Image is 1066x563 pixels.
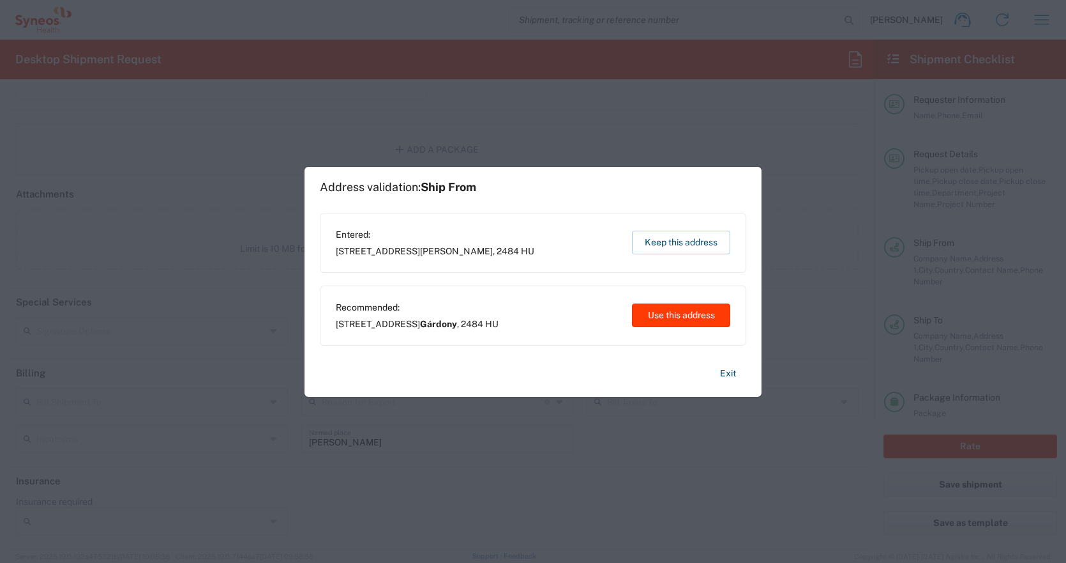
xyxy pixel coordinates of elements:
[461,319,483,329] span: 2484
[336,229,534,240] span: Entered:
[521,246,534,256] span: HU
[336,318,499,330] span: [STREET_ADDRESS] ,
[421,180,476,194] span: Ship From
[336,302,499,313] span: Recommended:
[632,231,730,254] button: Keep this address
[632,304,730,327] button: Use this address
[320,180,476,194] h1: Address validation:
[485,319,499,329] span: HU
[420,319,457,329] span: Gárdony
[336,245,534,257] span: [STREET_ADDRESS] ,
[497,246,519,256] span: 2484
[710,362,746,385] button: Exit
[420,246,493,256] span: [PERSON_NAME]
